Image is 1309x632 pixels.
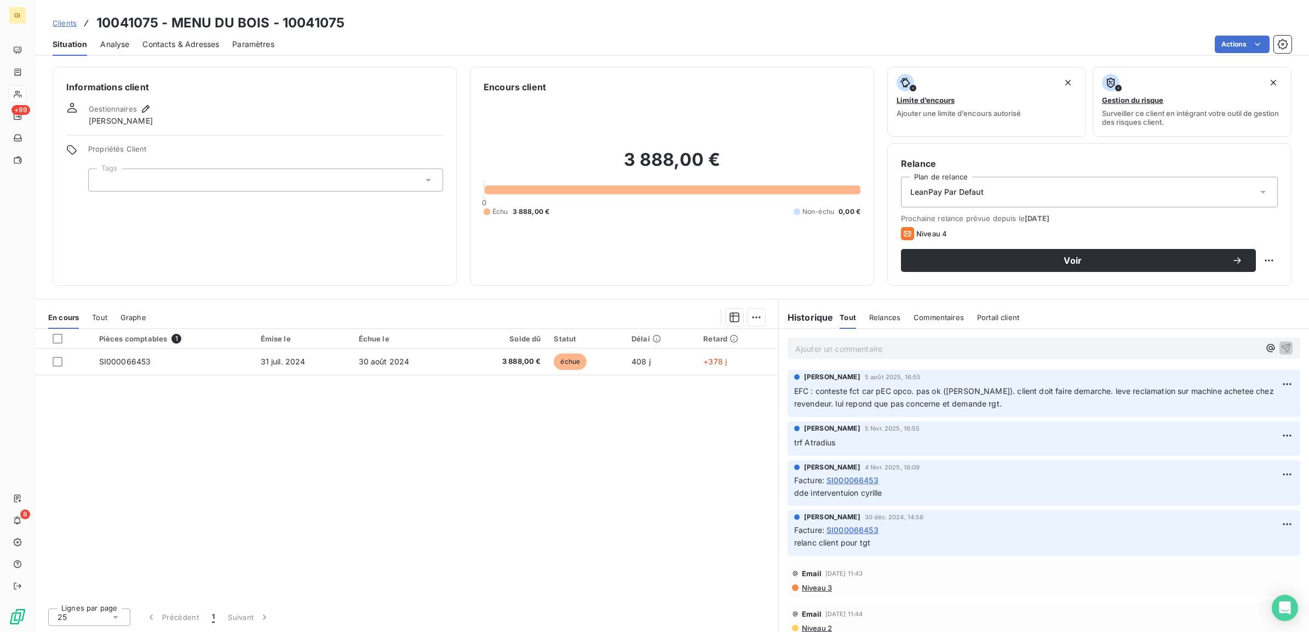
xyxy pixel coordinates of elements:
span: 4 févr. 2025, 18:09 [865,464,920,471]
span: Commentaires [914,313,964,322]
button: Limite d’encoursAjouter une limite d’encours autorisé [887,67,1086,137]
h3: 10041075 - MENU DU BOIS - 10041075 [96,13,345,33]
span: 25 [58,612,67,623]
span: Clients [53,19,77,27]
span: Prochaine relance prévue depuis le [901,214,1278,223]
span: 30 août 2024 [359,357,410,366]
h2: 3 888,00 € [484,149,860,182]
span: échue [554,353,587,370]
span: Tout [840,313,856,322]
button: Suivant [221,606,277,629]
span: Portail client [977,313,1019,322]
span: Ajouter une limite d’encours autorisé [897,109,1021,118]
span: [PERSON_NAME] [804,462,860,472]
a: Clients [53,18,77,28]
span: Analyse [100,39,129,50]
span: Paramètres [232,39,274,50]
div: Statut [554,334,618,343]
div: Open Intercom Messenger [1272,595,1298,621]
span: Non-échu [802,207,834,217]
span: Gestionnaires [89,105,137,113]
span: Voir [914,256,1232,265]
h6: Encours client [484,80,546,94]
span: Limite d’encours [897,96,955,105]
span: 3 888,00 € [513,207,550,217]
div: GI [9,7,26,24]
span: 1 [171,334,181,344]
span: Propriétés Client [88,144,443,160]
span: Gestion du risque [1102,96,1163,105]
span: 408 j [631,357,651,366]
div: Pièces comptables [99,334,248,344]
div: Retard [703,334,772,343]
input: Ajouter une valeur [97,175,106,185]
span: 8 [20,509,30,519]
span: Contacts & Adresses [142,39,219,50]
div: Solde dû [467,334,541,343]
span: [PERSON_NAME] [804,372,860,382]
span: 0,00 € [839,207,860,217]
span: 30 déc. 2024, 14:58 [865,514,924,520]
button: Gestion du risqueSurveiller ce client en intégrant votre outil de gestion des risques client. [1093,67,1291,137]
button: Voir [901,249,1256,272]
span: [PERSON_NAME] [804,424,860,433]
span: Facture : [794,524,824,536]
span: 1 [212,612,215,623]
span: Situation [53,39,87,50]
span: [DATE] 11:44 [825,611,863,617]
img: Logo LeanPay [9,608,26,625]
span: relanc client pour tgt [794,538,870,547]
h6: Relance [901,157,1278,170]
span: Relances [869,313,900,322]
h6: Historique [779,311,834,324]
h6: Informations client [66,80,443,94]
div: Échue le [359,334,453,343]
span: dde interventuion cyrille [794,488,882,497]
span: +99 [12,105,30,115]
div: Émise le [261,334,346,343]
span: EFC : conteste fct car pEC opco. pas ok ([PERSON_NAME]). client doit faire demarche. leve reclama... [794,386,1276,408]
span: trf Atradius [794,438,836,447]
span: [DATE] 11:43 [825,570,863,577]
button: Précédent [139,606,205,629]
span: 5 août 2025, 16:55 [865,374,921,380]
span: Tout [92,313,107,322]
div: Délai [631,334,690,343]
span: [DATE] [1025,214,1049,223]
span: Graphe [120,313,146,322]
span: SI000066453 [826,474,879,486]
span: 5 févr. 2025, 16:55 [865,425,920,432]
span: Email [802,610,822,618]
span: SI000066453 [99,357,151,366]
button: Actions [1215,36,1270,53]
span: SI000066453 [826,524,879,536]
span: [PERSON_NAME] [89,115,153,126]
span: Niveau 3 [801,583,832,592]
span: 3 888,00 € [467,356,541,367]
span: Échu [492,207,508,217]
span: LeanPay Par Defaut [910,187,984,198]
span: Email [802,569,822,578]
span: 0 [482,198,486,207]
span: Surveiller ce client en intégrant votre outil de gestion des risques client. [1102,109,1282,126]
span: Facture : [794,474,824,486]
span: [PERSON_NAME] [804,512,860,522]
span: En cours [48,313,79,322]
span: Niveau 4 [916,229,947,238]
span: 31 juil. 2024 [261,357,306,366]
button: 1 [205,606,221,629]
span: +378 j [703,357,727,366]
